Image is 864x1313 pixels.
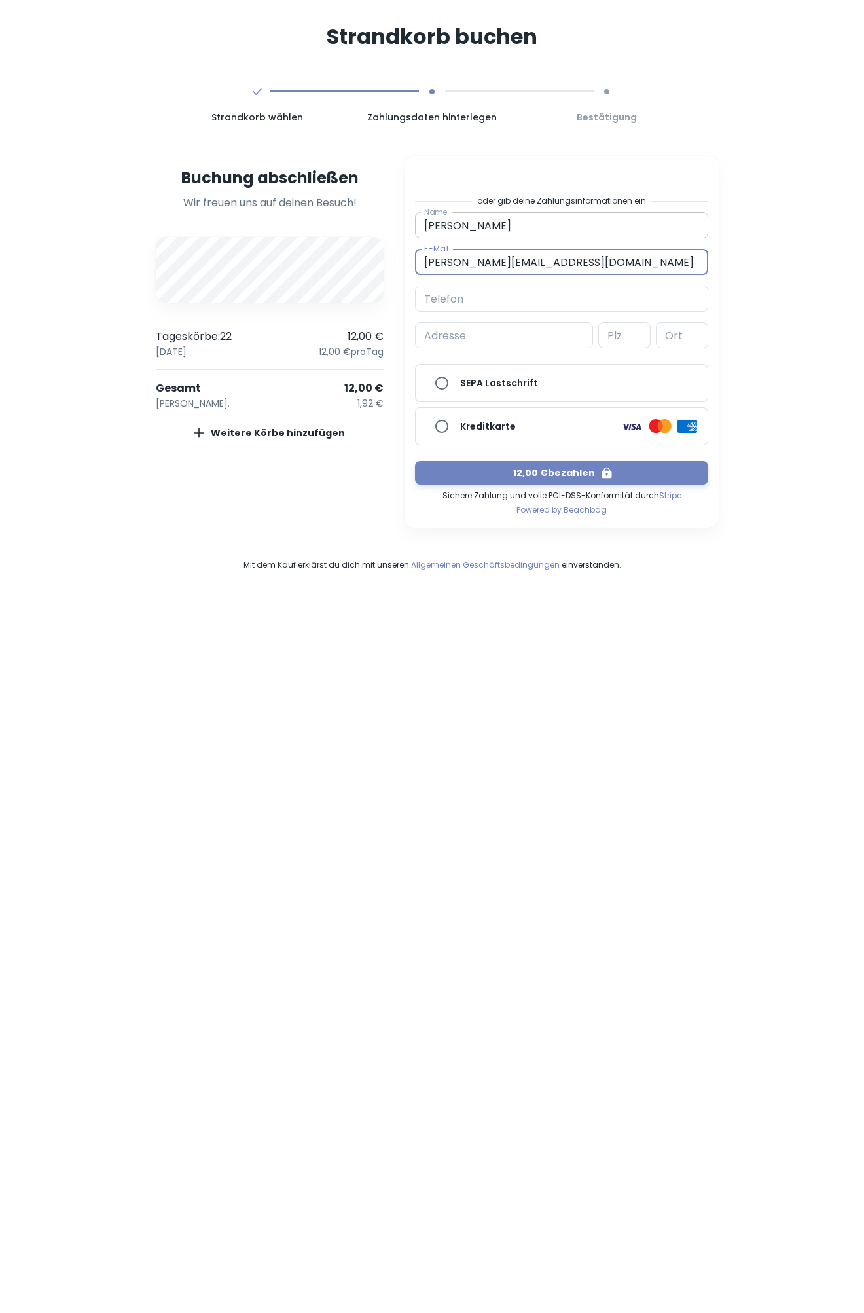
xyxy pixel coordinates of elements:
[460,376,538,390] h6: SEPA Lastschrift
[460,419,516,434] h6: Kreditkarte
[145,559,719,571] span: Mit dem Kauf erklärst du dich mit unseren einverstanden.
[442,485,681,502] span: Sichere Zahlung und volle PCI-DSS-Konformität durch
[516,504,607,515] span: Powered by Beachbag
[156,344,187,359] p: [DATE]
[156,380,201,396] p: Gesamt
[156,396,230,411] p: [PERSON_NAME].
[415,166,708,190] iframe: Sicherer Rahmen für Zahlungs-Schaltfläche
[350,110,514,124] span: Zahlungsdaten hinterlegen
[156,166,384,190] h4: Buchung abschließen
[145,21,719,52] h3: Strandkorb buchen
[156,195,384,211] p: Wir freuen uns auf deinen Besuch!
[524,110,689,124] span: Bestätigung
[424,243,448,254] label: E-Mail
[477,195,646,207] span: oder gib deine Zahlungsinformationen ein
[319,344,384,359] p: 12,00 € pro Tag
[649,418,672,434] img: logo card
[677,420,697,433] img: logo card
[516,502,607,517] a: Powered by Beachbag
[175,110,340,124] span: Strandkorb wählen
[424,206,447,217] label: Name
[415,461,708,485] button: 12,00 €bezahlen
[357,396,384,411] p: 1,92 €
[156,329,232,344] p: Tageskörbe : 22
[411,559,560,570] a: Allgemeinen Geschäftsbedingungen
[344,380,384,396] p: 12,00 €
[620,418,643,434] img: logo card
[659,490,681,501] a: Stripe
[598,322,651,348] input: Postal code
[348,329,384,344] p: 12,00 €
[156,421,384,445] button: Weitere Körbe hinzufügen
